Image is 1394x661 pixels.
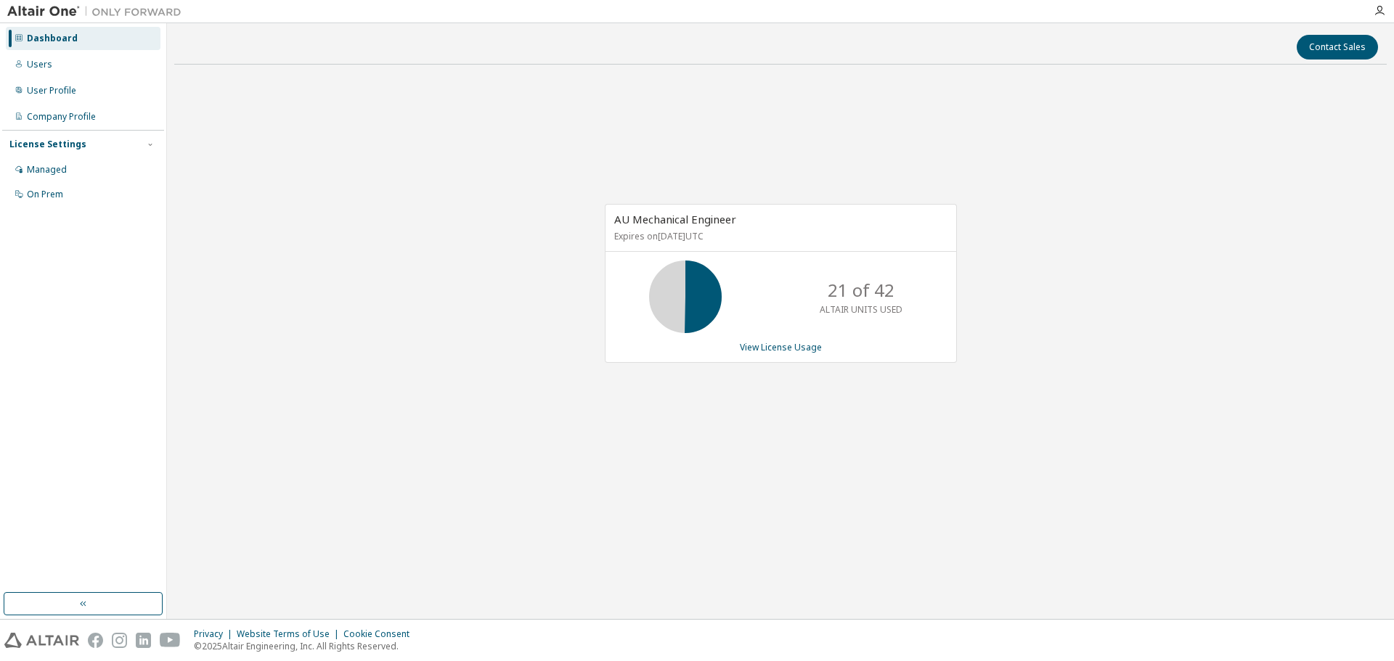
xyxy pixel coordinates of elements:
[828,278,894,303] p: 21 of 42
[136,633,151,648] img: linkedin.svg
[1297,35,1378,59] button: Contact Sales
[9,139,86,150] div: License Settings
[112,633,127,648] img: instagram.svg
[194,640,418,652] p: © 2025 Altair Engineering, Inc. All Rights Reserved.
[820,303,902,316] p: ALTAIR UNITS USED
[7,4,189,19] img: Altair One
[4,633,79,648] img: altair_logo.svg
[27,85,76,97] div: User Profile
[740,341,822,353] a: View License Usage
[27,33,78,44] div: Dashboard
[27,189,63,200] div: On Prem
[27,111,96,123] div: Company Profile
[614,212,736,226] span: AU Mechanical Engineer
[160,633,181,648] img: youtube.svg
[237,628,343,640] div: Website Terms of Use
[614,230,944,242] p: Expires on [DATE] UTC
[27,164,67,176] div: Managed
[194,628,237,640] div: Privacy
[27,59,52,70] div: Users
[343,628,418,640] div: Cookie Consent
[88,633,103,648] img: facebook.svg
